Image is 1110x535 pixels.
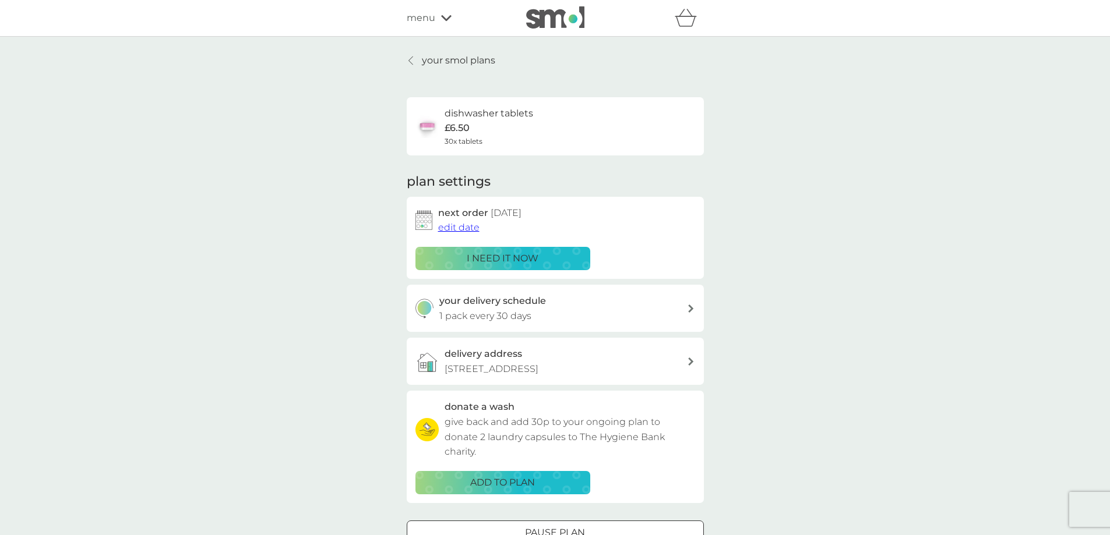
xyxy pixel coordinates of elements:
[445,346,522,362] h3: delivery address
[467,251,538,266] p: i need it now
[445,121,470,136] p: £6.50
[407,285,704,332] button: your delivery schedule1 pack every 30 days
[438,220,480,235] button: edit date
[445,399,515,414] h3: donate a wash
[422,53,495,68] p: your smol plans
[445,106,533,121] h6: dishwasher tablets
[407,53,495,68] a: your smol plans
[407,338,704,385] a: delivery address[STREET_ADDRESS]
[438,222,480,233] span: edit date
[415,247,590,270] button: i need it now
[445,362,538,377] p: [STREET_ADDRESS]
[675,6,704,30] div: basket
[439,309,531,324] p: 1 pack every 30 days
[445,136,482,147] span: 30x tablets
[445,414,695,459] p: give back and add 30p to your ongoing plan to donate 2 laundry capsules to The Hygiene Bank charity.
[407,10,435,26] span: menu
[415,115,439,138] img: dishwasher tablets
[438,206,521,221] h2: next order
[439,293,546,309] h3: your delivery schedule
[415,471,590,494] button: ADD TO PLAN
[491,207,521,218] span: [DATE]
[470,475,535,490] p: ADD TO PLAN
[407,173,491,191] h2: plan settings
[526,6,584,29] img: smol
